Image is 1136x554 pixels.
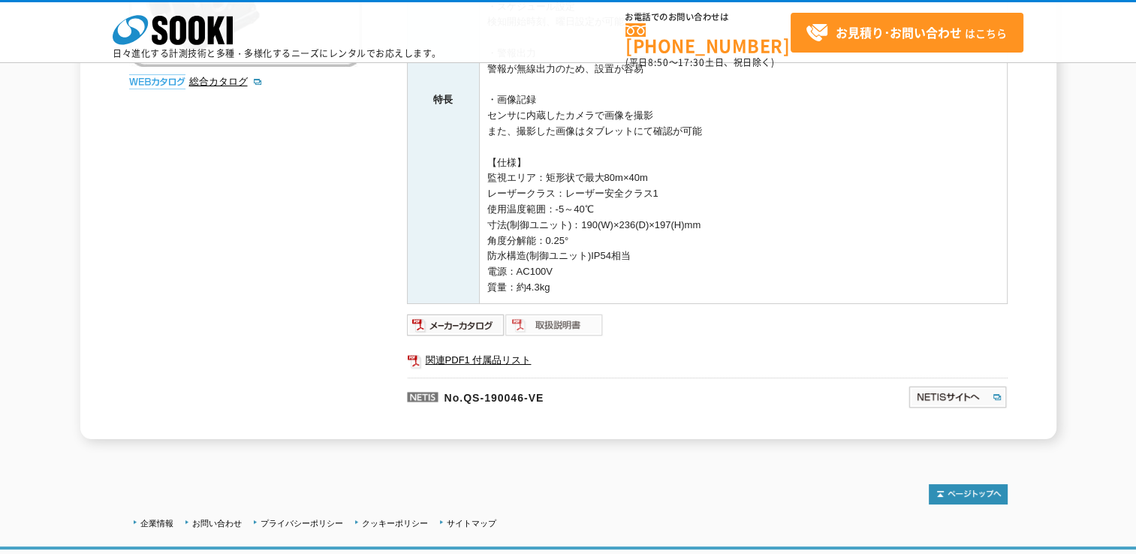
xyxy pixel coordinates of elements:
a: メーカーカタログ [407,323,505,334]
a: 関連PDF1 付属品リスト [407,351,1008,370]
img: トップページへ [929,484,1008,504]
a: 取扱説明書 [505,323,604,334]
img: webカタログ [129,74,185,89]
a: [PHONE_NUMBER] [625,23,791,54]
a: 企業情報 [140,519,173,528]
p: No.QS-190046-VE [407,378,763,414]
img: NETISサイトへ [908,385,1008,409]
a: 総合カタログ [189,76,263,87]
a: プライバシーポリシー [261,519,343,528]
strong: お見積り･お問い合わせ [836,23,962,41]
span: 8:50 [648,56,669,69]
img: 取扱説明書 [505,313,604,337]
a: お見積り･お問い合わせはこちら [791,13,1023,53]
span: お電話でのお問い合わせは [625,13,791,22]
img: メーカーカタログ [407,313,505,337]
p: 日々進化する計測技術と多種・多様化するニーズにレンタルでお応えします。 [113,49,441,58]
a: サイトマップ [447,519,496,528]
a: クッキーポリシー [362,519,428,528]
span: (平日 ～ 土日、祝日除く) [625,56,774,69]
span: 17:30 [678,56,705,69]
span: はこちら [806,22,1007,44]
a: お問い合わせ [192,519,242,528]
